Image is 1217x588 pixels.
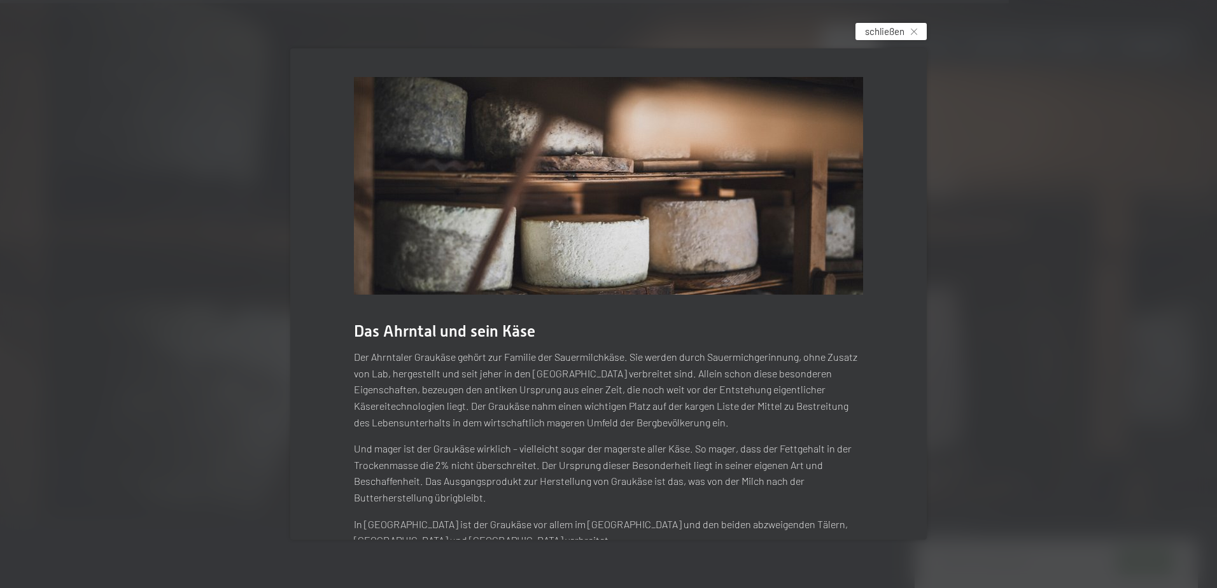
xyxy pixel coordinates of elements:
p: Der Ahrntaler Graukäse gehört zur Familie der Sauermilchkäse. Sie werden durch Sauermichgerinnung... [354,349,863,430]
span: schließen [865,25,904,38]
img: Südtiroler Küche im Hotel Schwarzenstein | ¾-Pension, Wein & Gourmet-Menüs [354,77,863,295]
p: Und mager ist der Graukäse wirklich – vielleicht sogar der magerste aller Käse. So mager, dass de... [354,440,863,505]
span: Das Ahrntal und sein Käse [354,322,535,340]
p: In [GEOGRAPHIC_DATA] ist der Graukäse vor allem im [GEOGRAPHIC_DATA] und den beiden abzweigenden ... [354,516,863,549]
